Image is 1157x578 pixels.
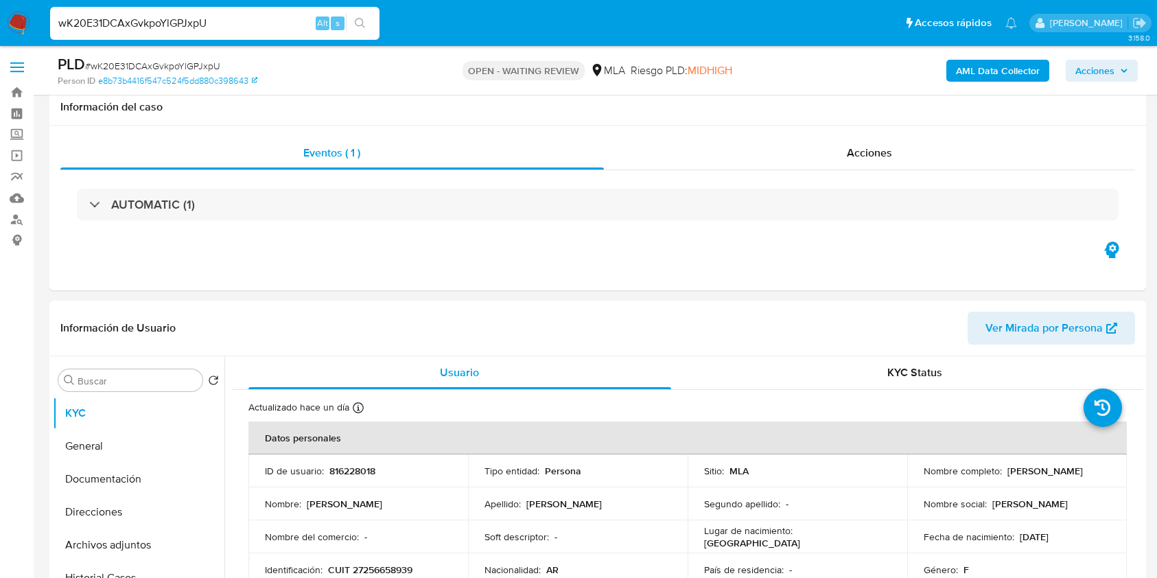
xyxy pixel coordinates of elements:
p: MLA [729,465,749,477]
span: # wK20E31DCAxGvkpoYlGPJxpU [85,59,220,73]
h1: Información de Usuario [60,321,176,335]
p: [DATE] [1020,531,1049,543]
button: General [53,430,224,463]
span: Alt [317,16,328,30]
button: Ver Mirada por Persona [968,312,1135,345]
p: Nombre del comercio : [265,531,359,543]
h1: Información del caso [60,100,1135,114]
p: Lugar de nacimiento : [704,524,793,537]
p: Sitio : [704,465,724,477]
button: Direcciones [53,496,224,529]
h3: AUTOMATIC (1) [111,197,195,212]
button: search-icon [346,14,374,33]
p: Identificación : [265,564,323,576]
p: [PERSON_NAME] [526,498,602,510]
p: juanbautista.fernandez@mercadolibre.com [1050,16,1127,30]
a: e8b73b4416f547c524f5dd880c398643 [98,75,257,87]
p: Nombre : [265,498,301,510]
input: Buscar usuario o caso... [50,14,379,32]
b: AML Data Collector [956,60,1040,82]
button: KYC [53,397,224,430]
p: Nombre completo : [924,465,1002,477]
span: s [336,16,340,30]
p: [GEOGRAPHIC_DATA] [704,537,800,549]
span: Ver Mirada por Persona [985,312,1103,345]
p: - [554,531,557,543]
p: [PERSON_NAME] [992,498,1068,510]
p: Soft descriptor : [484,531,549,543]
span: Acciones [1075,60,1114,82]
input: Buscar [78,375,197,387]
div: MLA [590,63,625,78]
span: Acciones [847,145,892,161]
p: F [963,564,969,576]
span: Riesgo PLD: [631,63,732,78]
p: [PERSON_NAME] [307,498,382,510]
p: Nacionalidad : [484,564,541,576]
p: - [364,531,367,543]
p: Tipo entidad : [484,465,539,477]
button: Acciones [1066,60,1138,82]
p: OPEN - WAITING REVIEW [463,61,585,80]
a: Notificaciones [1005,17,1017,29]
p: Nombre social : [924,498,987,510]
button: Documentación [53,463,224,496]
p: Apellido : [484,498,521,510]
p: 816228018 [329,465,375,477]
a: Salir [1132,16,1147,30]
p: ID de usuario : [265,465,324,477]
div: AUTOMATIC (1) [77,189,1119,220]
p: Segundo apellido : [704,498,780,510]
b: PLD [58,53,85,75]
p: [PERSON_NAME] [1007,465,1083,477]
button: Buscar [64,375,75,386]
p: Persona [545,465,581,477]
p: Fecha de nacimiento : [924,531,1014,543]
span: Accesos rápidos [915,16,992,30]
button: Archivos adjuntos [53,529,224,562]
span: Eventos ( 1 ) [303,145,360,161]
button: AML Data Collector [946,60,1049,82]
p: - [786,498,788,510]
b: Person ID [58,75,95,87]
p: - [789,564,792,576]
p: Género : [924,564,958,576]
p: País de residencia : [704,564,784,576]
th: Datos personales [248,421,1127,454]
span: Usuario [440,365,479,380]
p: Actualizado hace un día [248,401,349,414]
p: AR [546,564,559,576]
span: KYC Status [887,365,942,380]
p: CUIT 27256658939 [328,564,412,576]
button: Volver al orden por defecto [208,375,219,390]
span: MIDHIGH [688,62,732,78]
